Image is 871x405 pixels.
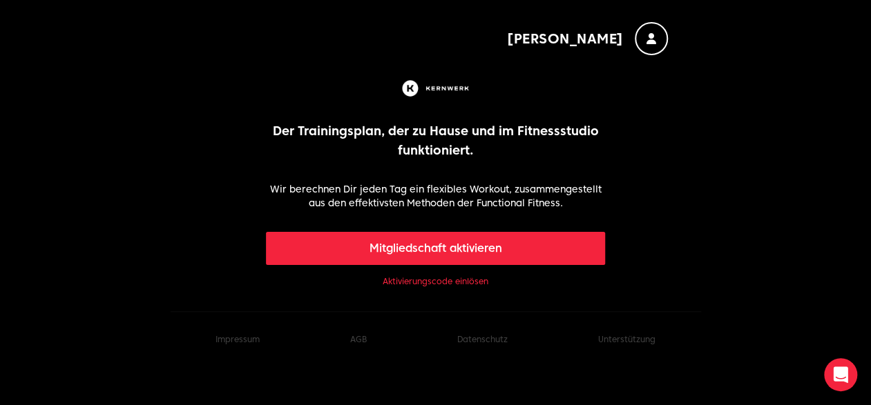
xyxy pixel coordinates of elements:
[350,334,367,344] a: AGB
[270,184,602,208] font: Wir berechnen Dir jeden Tag ein flexibles Workout, zusammengestellt aus den effektivsten Methoden...
[507,22,668,55] button: [PERSON_NAME]
[216,334,260,344] a: Impressum
[598,334,655,345] button: Unterstützung
[824,358,857,391] div: Open Intercom Messenger
[457,334,508,344] a: Datenschutz
[273,124,599,157] font: Der Trainingsplan, der zu Hause und im Fitnessstudio funktioniert.
[383,276,488,287] a: Aktivierungscode einlösen
[399,77,472,99] img: Kernwerk®
[507,30,624,47] font: [PERSON_NAME]
[266,232,605,265] button: Mitgliedschaft aktivieren
[370,241,502,255] font: Mitgliedschaft aktivieren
